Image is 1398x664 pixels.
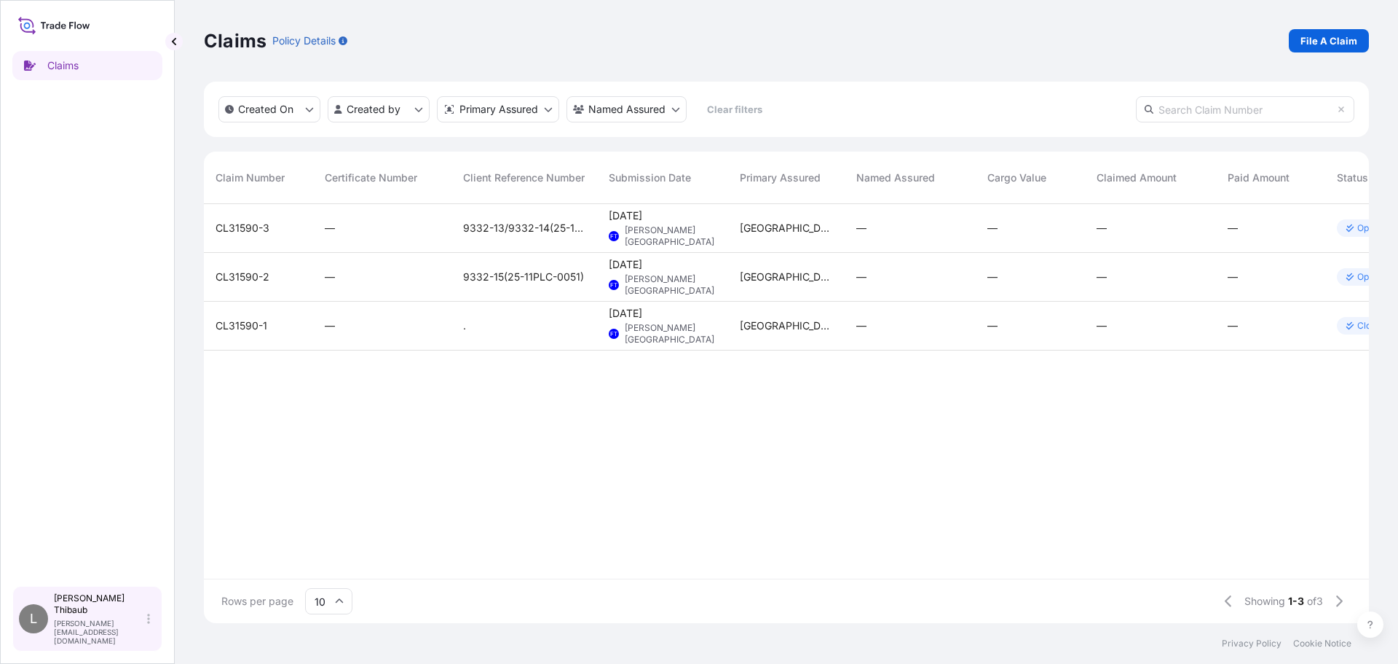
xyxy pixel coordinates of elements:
button: Clear filters [694,98,775,121]
span: CL31590-1 [216,319,267,333]
span: FT [610,327,617,341]
button: distributor Filter options [437,96,559,122]
span: [PERSON_NAME][GEOGRAPHIC_DATA] [625,322,716,345]
p: Created by [347,102,400,117]
span: — [856,319,866,333]
p: Created On [238,102,293,117]
span: Primary Assured [740,171,821,185]
span: — [1097,319,1107,333]
span: L [30,612,37,626]
span: — [1097,270,1107,284]
span: [PERSON_NAME][GEOGRAPHIC_DATA] [625,273,716,297]
button: cargoOwner Filter options [566,96,687,122]
p: File A Claim [1300,34,1357,48]
span: Status [1337,171,1368,185]
span: [GEOGRAPHIC_DATA] [740,270,833,284]
span: CL31590-2 [216,270,269,284]
span: . [463,319,466,333]
span: [GEOGRAPHIC_DATA] [740,221,833,235]
span: Showing [1244,594,1285,609]
p: Claims [204,29,266,52]
span: Rows per page [221,594,293,609]
span: [GEOGRAPHIC_DATA] [740,319,833,333]
span: — [856,270,866,284]
span: Client Reference Number [463,171,585,185]
span: Claimed Amount [1097,171,1177,185]
span: — [987,221,998,235]
span: CL31590-3 [216,221,269,235]
span: — [987,319,998,333]
span: — [325,221,335,235]
span: 9332-15(25-11PLC-0051) [463,270,584,284]
span: — [856,221,866,235]
a: Privacy Policy [1222,638,1281,649]
p: Clear filters [707,102,762,117]
span: Claim Number [216,171,285,185]
span: [DATE] [609,306,642,321]
p: Primary Assured [459,102,538,117]
span: — [1097,221,1107,235]
span: of 3 [1307,594,1323,609]
span: [DATE] [609,208,642,223]
span: Paid Amount [1228,171,1290,185]
input: Search Claim Number [1136,96,1354,122]
button: createdBy Filter options [328,96,430,122]
p: Closed [1357,320,1386,332]
span: — [1228,270,1238,284]
p: Open [1357,271,1380,283]
span: — [325,319,335,333]
a: Cookie Notice [1293,638,1351,649]
button: createdOn Filter options [218,96,320,122]
p: Policy Details [272,34,336,48]
span: Certificate Number [325,171,417,185]
span: 1-3 [1288,594,1304,609]
p: Named Assured [588,102,666,117]
span: [PERSON_NAME][GEOGRAPHIC_DATA] [625,224,716,248]
a: File A Claim [1289,29,1369,52]
span: Named Assured [856,171,935,185]
p: [PERSON_NAME][EMAIL_ADDRESS][DOMAIN_NAME] [54,619,144,645]
span: 9332-13/9332-14(25-11PLC-0051) [463,221,585,235]
span: — [987,270,998,284]
span: FT [610,229,617,243]
span: — [325,270,335,284]
span: [DATE] [609,257,642,272]
span: — [1228,221,1238,235]
span: FT [610,278,617,292]
p: Open [1357,222,1380,234]
a: Claims [12,51,162,80]
p: [PERSON_NAME] Thibaub [54,593,144,616]
span: Cargo Value [987,171,1046,185]
span: Submission Date [609,171,691,185]
span: — [1228,319,1238,333]
p: Claims [47,58,79,73]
